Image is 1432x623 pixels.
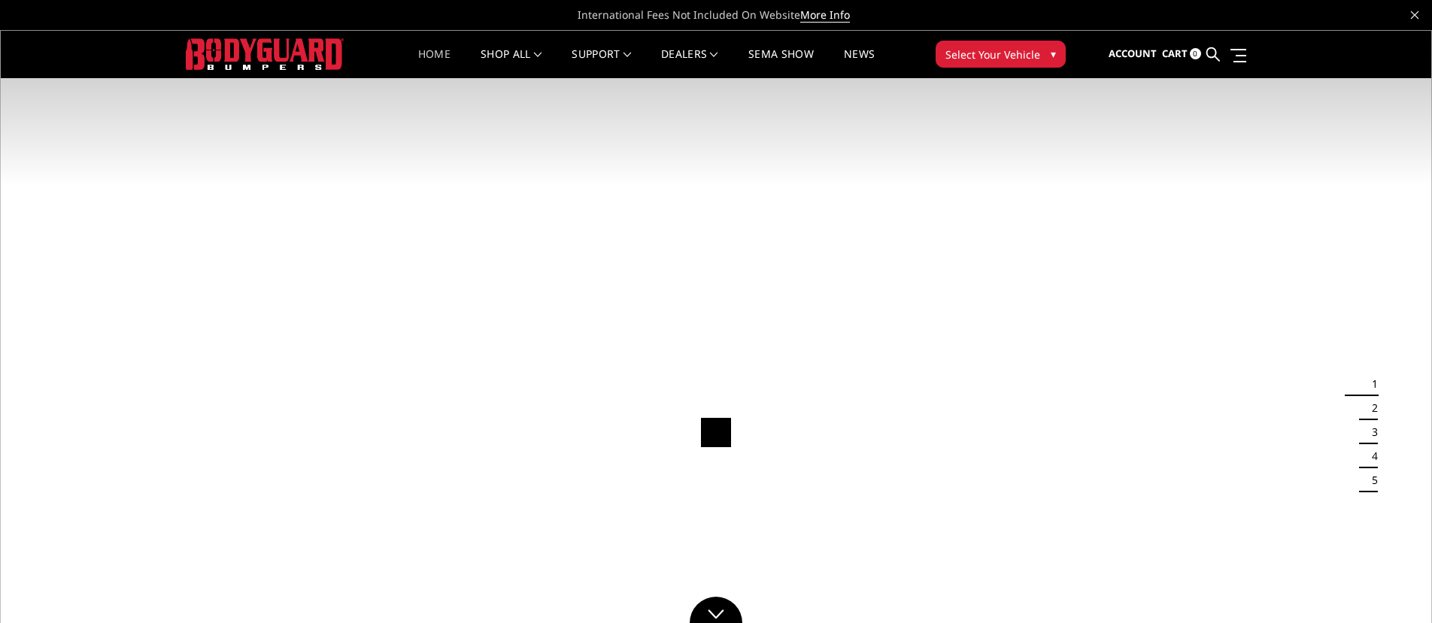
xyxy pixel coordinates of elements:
a: More Info [800,8,850,23]
button: 3 of 5 [1363,421,1378,445]
a: Dealers [661,49,718,78]
a: News [844,49,875,78]
button: 4 of 5 [1363,444,1378,468]
span: 0 [1190,48,1201,59]
a: Cart 0 [1162,34,1201,74]
span: Account [1109,47,1157,60]
span: ▾ [1051,46,1056,62]
a: Click to Down [690,597,742,623]
a: Account [1109,34,1157,74]
button: 5 of 5 [1363,468,1378,492]
span: Select Your Vehicle [945,47,1040,62]
a: Home [418,49,451,78]
a: Support [572,49,631,78]
button: 1 of 5 [1363,373,1378,397]
button: 2 of 5 [1363,397,1378,421]
span: Cart [1162,47,1188,60]
button: Select Your Vehicle [936,41,1066,68]
img: BODYGUARD BUMPERS [186,38,344,69]
a: SEMA Show [748,49,814,78]
a: shop all [481,49,542,78]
